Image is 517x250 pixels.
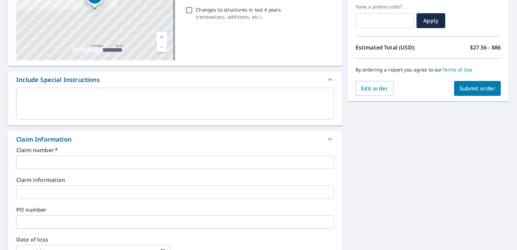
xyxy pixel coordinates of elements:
p: $27.56 - $86 [470,43,501,51]
a: Terms of Use [443,66,473,73]
div: Claim Information [16,135,71,144]
p: By ordering a report you agree to our [356,67,501,73]
div: Claim Information [8,131,342,147]
p: Changes to structures in last 4 years [196,6,281,13]
span: Apply [422,17,440,24]
button: Edit order [356,81,394,96]
button: Submit order [454,81,501,96]
button: Apply [417,13,445,28]
label: Date of loss [16,237,171,242]
label: Claim information [16,177,334,183]
label: Have a promo code? [356,4,414,10]
a: Current Level 17, Zoom In [157,32,167,42]
div: Include Special Instructions [8,71,342,88]
div: Include Special Instructions [16,75,100,84]
p: Estimated Total (USD): [356,43,428,51]
span: Submit order [459,85,496,92]
label: PO number [16,207,334,212]
p: ( renovations, additions, etc. ) [196,13,281,20]
label: Claim number [16,147,334,153]
span: Edit order [361,85,388,92]
a: Current Level 17, Zoom Out [157,42,167,52]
